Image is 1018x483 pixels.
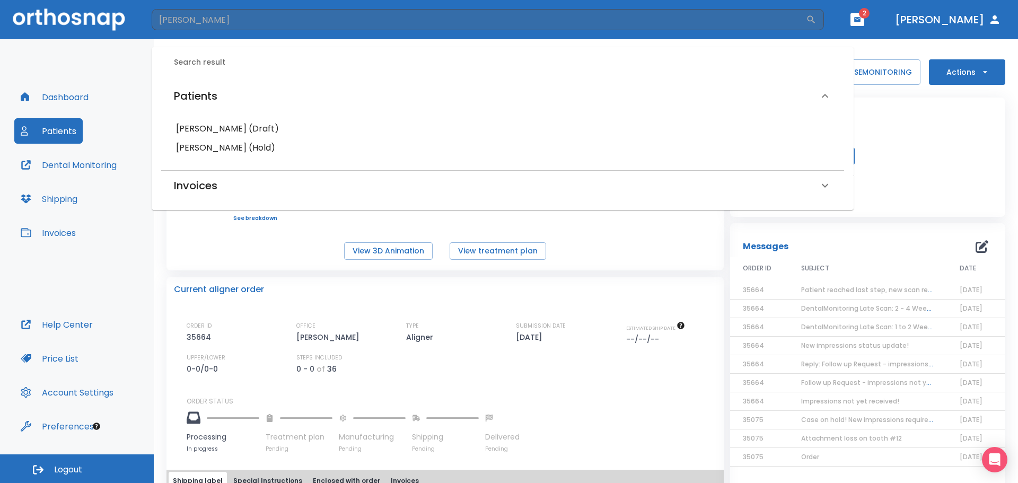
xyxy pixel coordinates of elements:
[174,87,217,104] h6: Patients
[233,215,289,222] a: See breakdown
[266,432,332,443] p: Treatment plan
[743,434,763,443] span: 35075
[92,421,101,431] div: Tooltip anchor
[14,380,120,405] button: Account Settings
[14,346,85,371] button: Price List
[296,353,342,363] p: STEPS INCLUDED
[801,341,909,350] span: New impressions status update!
[516,331,546,344] p: [DATE]
[187,445,259,453] p: In progress
[982,447,1007,472] div: Open Intercom Messenger
[960,359,982,368] span: [DATE]
[406,331,437,344] p: Aligner
[14,118,83,144] button: Patients
[960,452,982,461] span: [DATE]
[412,432,479,443] p: Shipping
[891,10,1005,29] button: [PERSON_NAME]
[801,397,899,406] span: Impressions not yet received!
[801,452,819,461] span: Order
[14,414,100,439] button: Preferences
[296,363,314,375] p: 0 - 0
[339,432,406,443] p: Manufacturing
[485,432,520,443] p: Delivered
[296,331,363,344] p: [PERSON_NAME]
[14,84,95,110] button: Dashboard
[960,264,976,273] span: DATE
[960,341,982,350] span: [DATE]
[174,57,844,68] h6: Search result
[626,324,685,331] span: The date will be available after approving treatment plan
[743,452,763,461] span: 35075
[161,171,844,200] div: Invoices
[187,397,716,406] p: ORDER STATUS
[801,264,829,273] span: SUBJECT
[14,152,123,178] button: Dental Monitoring
[830,59,920,85] button: PAUSEMONITORING
[187,331,215,344] p: 35664
[960,285,982,294] span: [DATE]
[187,432,259,443] p: Processing
[54,464,82,476] span: Logout
[801,322,975,331] span: DentalMonitoring Late Scan: 1 to 2 Weeks Notification
[174,283,264,296] p: Current aligner order
[14,186,84,212] button: Shipping
[14,312,99,337] button: Help Center
[174,177,217,194] h6: Invoices
[743,264,771,273] span: ORDER ID
[187,353,225,363] p: UPPER/LOWER
[152,9,806,30] input: Search by Patient Name or Case #
[801,378,963,387] span: Follow up Request - impressions not yet received
[743,240,788,253] p: Messages
[743,397,764,406] span: 35664
[960,304,982,313] span: [DATE]
[327,363,337,375] p: 36
[743,341,764,350] span: 35664
[743,322,764,331] span: 35664
[317,363,325,375] p: of
[626,333,663,346] p: --/--/--
[801,304,974,313] span: DentalMonitoring Late Scan: 2 - 4 Weeks Notification
[960,378,982,387] span: [DATE]
[929,59,1005,85] button: Actions
[485,445,520,453] p: Pending
[801,285,951,294] span: Patient reached last step, new scan required!
[339,445,406,453] p: Pending
[344,242,433,260] button: View 3D Animation
[801,359,984,368] span: Reply: Follow up Request - impressions not yet received
[801,415,1006,424] span: Case on hold! New impressions required for continuation order
[13,8,125,30] img: Orthosnap
[14,220,82,245] button: Invoices
[161,77,844,115] div: Patients
[801,434,902,443] span: Attachment loss on tooth #12
[406,321,419,331] p: TYPE
[743,415,763,424] span: 35075
[960,434,982,443] span: [DATE]
[960,397,982,406] span: [DATE]
[176,140,829,155] h6: [PERSON_NAME] (Hold)
[187,363,222,375] p: 0-0/0-0
[266,445,332,453] p: Pending
[743,285,764,294] span: 35664
[516,321,566,331] p: SUBMISSION DATE
[743,378,764,387] span: 35664
[296,321,315,331] p: OFFICE
[176,121,829,136] h6: [PERSON_NAME] (Draft)
[743,359,764,368] span: 35664
[450,242,546,260] button: View treatment plan
[412,445,479,453] p: Pending
[960,322,982,331] span: [DATE]
[859,8,870,19] span: 2
[743,304,764,313] span: 35664
[960,415,982,424] span: [DATE]
[187,321,212,331] p: ORDER ID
